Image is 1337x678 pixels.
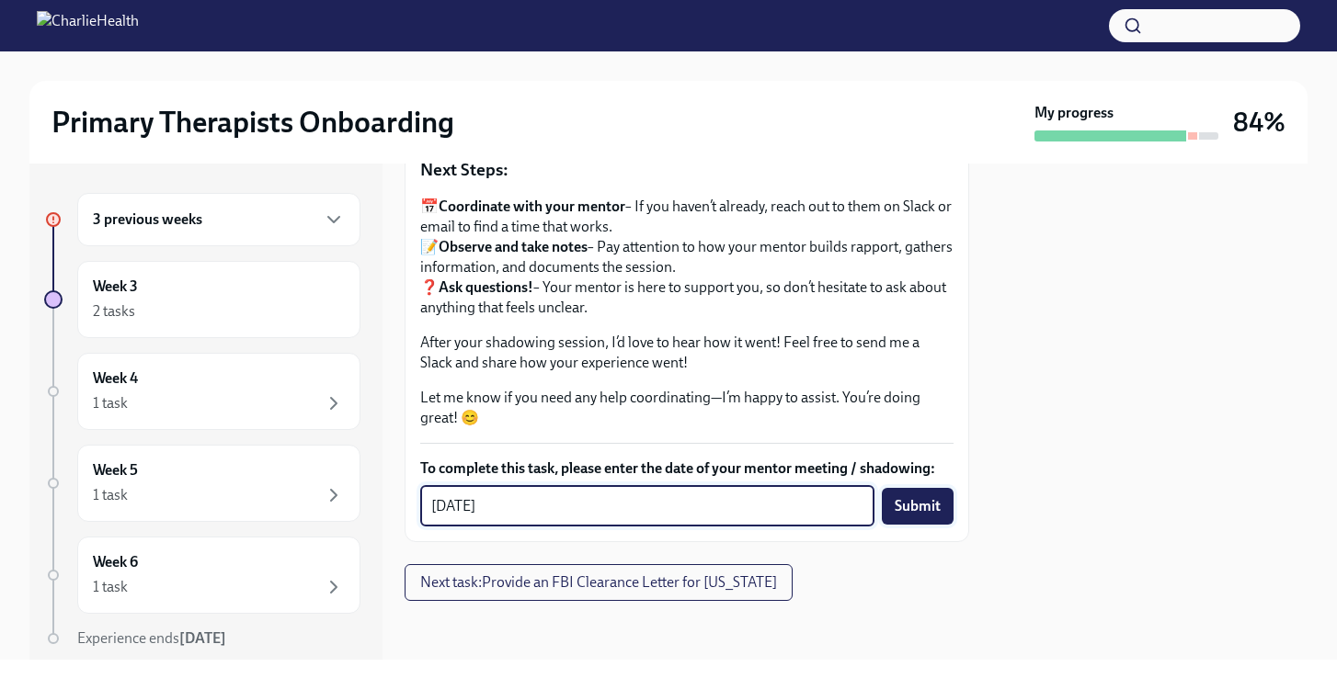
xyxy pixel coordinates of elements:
[93,485,128,505] div: 1 task
[420,573,777,592] span: Next task : Provide an FBI Clearance Letter for [US_STATE]
[420,333,954,373] p: After your shadowing session, I’d love to hear how it went! Feel free to send me a Slack and shar...
[93,552,138,572] h6: Week 6
[93,368,138,389] h6: Week 4
[431,495,863,517] textarea: [DATE]
[439,278,533,296] strong: Ask questions!
[1034,103,1114,123] strong: My progress
[420,197,954,318] p: 📅 – If you haven’t already, reach out to them on Slack or email to find a time that works. 📝 – Pa...
[179,629,226,647] strong: [DATE]
[420,458,954,479] label: To complete this task, please enter the date of your mentor meeting / shadowing:
[93,393,128,413] div: 1 task
[93,301,135,322] div: 2 tasks
[439,198,625,215] strong: Coordinate with your mentor
[44,261,360,338] a: Week 32 tasks
[439,238,588,255] strong: Observe and take notes
[420,388,954,428] p: Let me know if you need any help coordinating—I’m happy to assist. You’re doing great! 😊
[1233,106,1286,139] h3: 84%
[51,104,454,141] h2: Primary Therapists Onboarding
[44,353,360,430] a: Week 41 task
[77,629,226,647] span: Experience ends
[93,460,138,480] h6: Week 5
[44,537,360,614] a: Week 61 task
[420,158,954,182] p: Next Steps:
[93,277,138,297] h6: Week 3
[44,445,360,522] a: Week 51 task
[895,497,941,515] span: Submit
[77,193,360,246] div: 3 previous weeks
[93,209,202,230] h6: 3 previous weeks
[405,564,793,601] button: Next task:Provide an FBI Clearance Letter for [US_STATE]
[882,488,954,525] button: Submit
[93,577,128,597] div: 1 task
[37,11,139,40] img: CharlieHealth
